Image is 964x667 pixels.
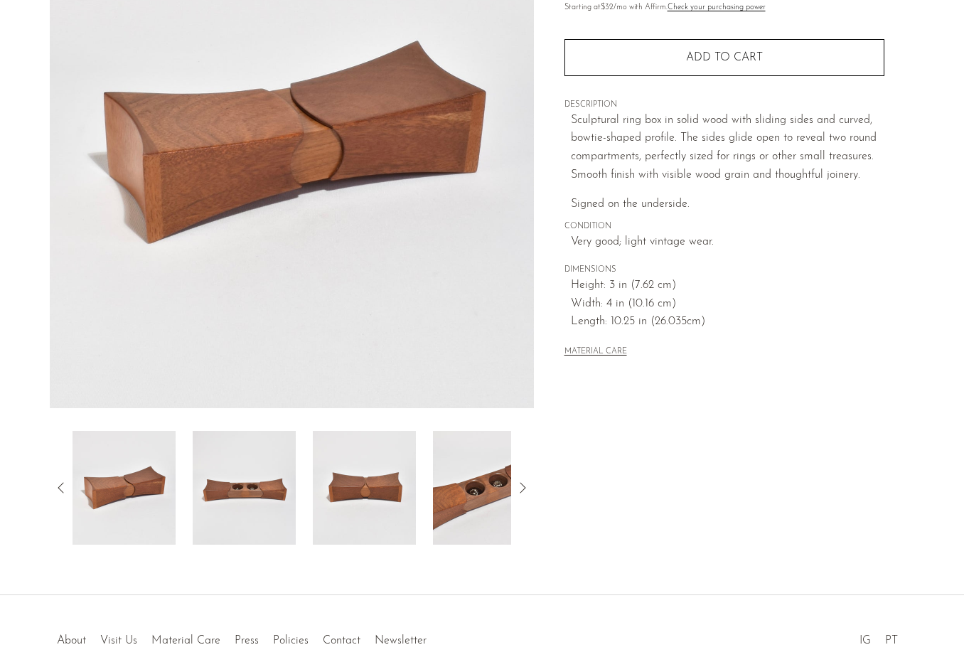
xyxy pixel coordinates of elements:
[433,431,536,545] img: Sliding Wooden Ring Box
[686,51,763,65] span: Add to cart
[564,220,884,233] span: CONDITION
[571,295,884,314] span: Width: 4 in (10.16 cm)
[57,635,86,646] a: About
[100,635,137,646] a: Visit Us
[564,39,884,76] button: Add to cart
[601,4,614,11] span: $32
[852,624,905,651] ul: Social Medias
[571,313,884,331] span: Length: 10.25 in (26.035cm)
[235,635,259,646] a: Press
[50,624,434,651] ul: Quick links
[323,635,360,646] a: Contact
[564,264,884,277] span: DIMENSIONS
[193,431,296,545] img: Sliding Wooden Ring Box
[571,112,884,184] p: Sculptural ring box in solid wood with sliding sides and curved, bowtie-shaped profile. The sides...
[885,635,898,646] a: PT
[564,99,884,112] span: DESCRIPTION
[564,1,884,14] p: Starting at /mo with Affirm.
[859,635,871,646] a: IG
[151,635,220,646] a: Material Care
[313,431,416,545] img: Sliding Wooden Ring Box
[571,233,884,252] span: Very good; light vintage wear.
[273,635,309,646] a: Policies
[571,277,884,295] span: Height: 3 in (7.62 cm)
[564,347,627,358] button: MATERIAL CARE
[668,4,766,11] a: Check your purchasing power - Learn more about Affirm Financing (opens in modal)
[73,431,176,545] img: Sliding Wooden Ring Box
[571,196,884,214] p: Signed on the underside.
